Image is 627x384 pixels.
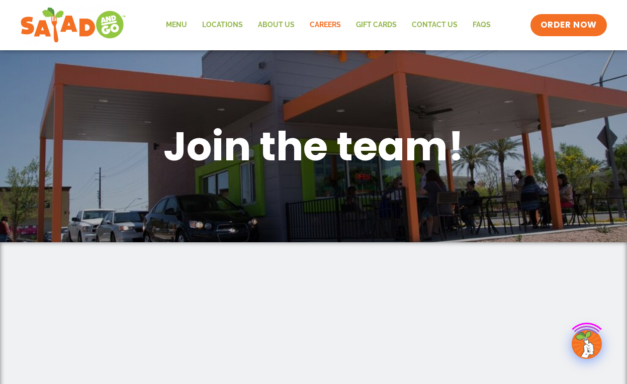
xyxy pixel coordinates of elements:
nav: Menu [158,14,498,37]
a: Locations [195,14,250,37]
a: About Us [250,14,302,37]
img: new-SAG-logo-768×292 [20,5,126,45]
a: Careers [302,14,348,37]
span: ORDER NOW [541,19,597,31]
a: FAQs [465,14,498,37]
a: ORDER NOW [530,14,607,36]
h1: Join the team! [52,120,575,172]
a: Menu [158,14,195,37]
a: Contact Us [404,14,465,37]
a: GIFT CARDS [348,14,404,37]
